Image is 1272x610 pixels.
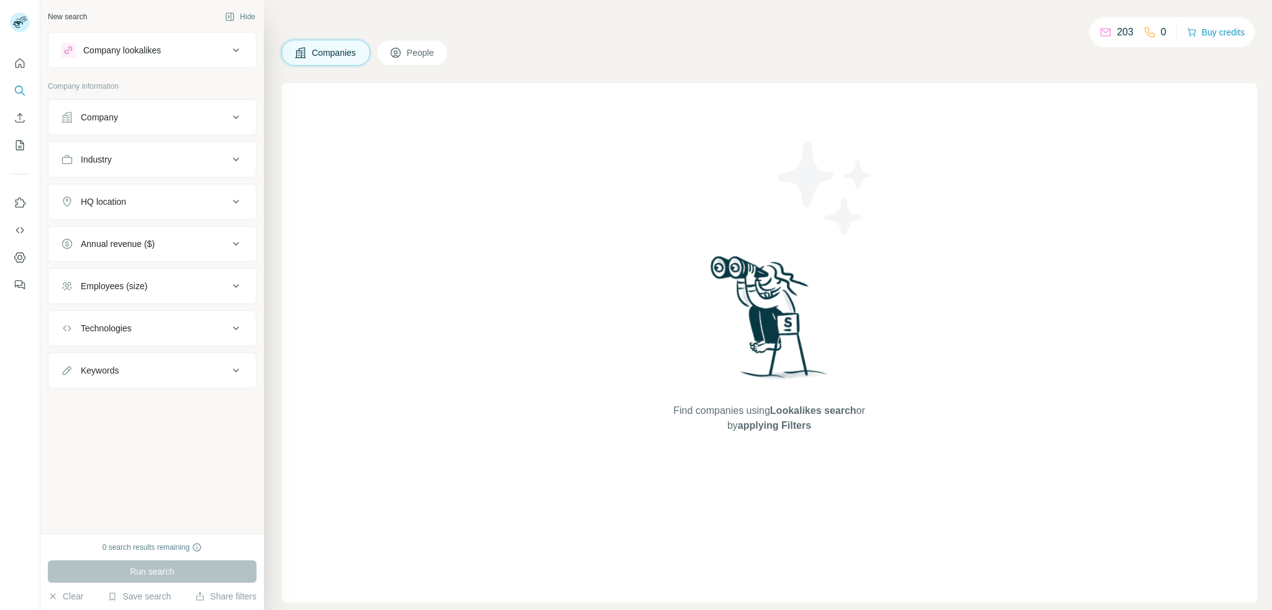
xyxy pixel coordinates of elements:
h4: Search [281,15,1257,32]
div: Company lookalikes [83,44,161,56]
span: People [407,47,435,59]
p: 0 [1161,25,1166,40]
button: Buy credits [1187,24,1245,41]
button: Use Surfe API [10,219,30,241]
button: Search [10,79,30,102]
div: HQ location [81,195,126,208]
button: Keywords [48,356,256,385]
button: Hide [216,7,264,26]
img: Surfe Illustration - Stars [770,133,881,244]
img: Surfe Illustration - Woman searching with binoculars [705,253,834,391]
p: 203 [1117,25,1133,40]
div: Keywords [81,364,119,377]
button: Technologies [48,313,256,343]
button: HQ location [48,187,256,217]
button: My lists [10,134,30,156]
span: Companies [312,47,357,59]
button: Enrich CSV [10,107,30,129]
div: Technologies [81,322,132,334]
div: Employees (size) [81,280,147,292]
button: Company [48,102,256,132]
button: Dashboard [10,246,30,269]
p: Company information [48,81,257,92]
button: Employees (size) [48,271,256,301]
button: Clear [48,590,83,603]
div: New search [48,11,87,22]
div: 0 search results remaining [102,542,202,553]
button: Industry [48,145,256,174]
div: Company [81,111,118,123]
div: Industry [81,153,112,166]
button: Annual revenue ($) [48,229,256,259]
span: Lookalikes search [770,405,856,416]
span: Find companies using or by [670,403,868,433]
button: Share filters [195,590,257,603]
button: Quick start [10,52,30,74]
button: Company lookalikes [48,35,256,65]
span: applying Filters [738,420,811,431]
div: Annual revenue ($) [81,238,155,250]
button: Feedback [10,274,30,296]
button: Save search [107,590,171,603]
button: Use Surfe on LinkedIn [10,192,30,214]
